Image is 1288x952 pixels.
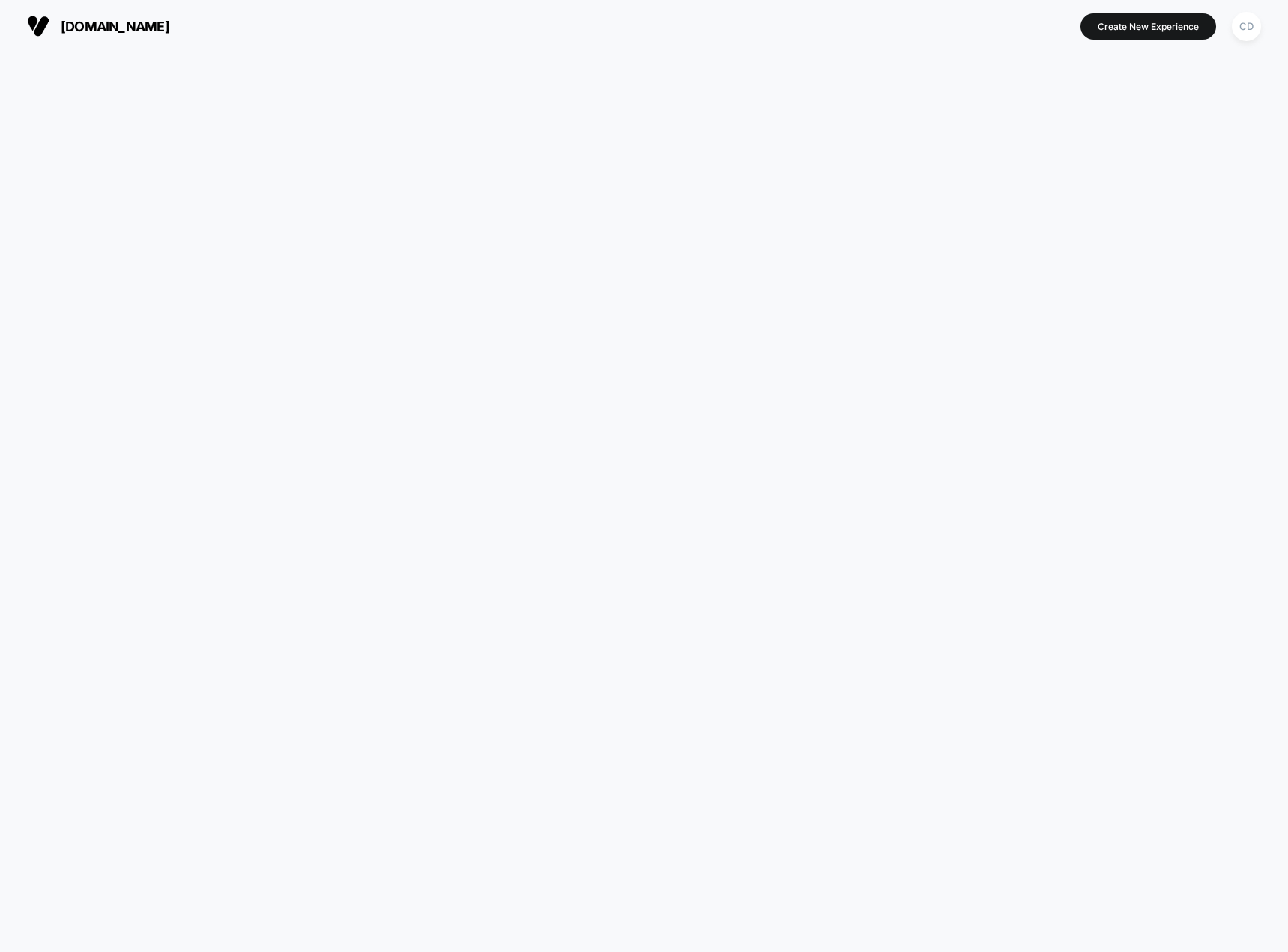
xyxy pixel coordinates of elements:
button: [DOMAIN_NAME] [22,14,174,38]
span: [DOMAIN_NAME] [61,19,169,34]
button: CD [1227,11,1266,42]
div: CD [1232,12,1261,41]
img: Visually logo [27,15,49,37]
button: Create New Experience [1080,13,1216,40]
